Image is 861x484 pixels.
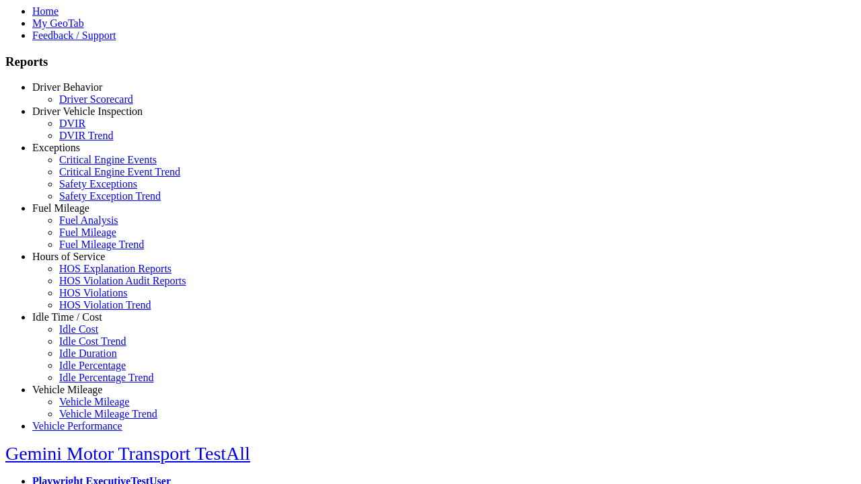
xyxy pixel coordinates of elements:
a: Critical Engine Event Trend [59,166,180,177]
a: DVIR Trend [59,130,113,141]
a: Exceptions [32,142,80,153]
a: Idle Percentage [59,360,126,371]
a: Hours of Service [32,251,105,262]
a: Home [32,5,59,17]
a: Fuel Mileage Trend [59,239,144,250]
a: Safety Exceptions [59,178,137,190]
a: Idle Percentage Trend [59,372,153,383]
a: DVIR [59,118,85,129]
h3: Reports [5,54,856,69]
a: HOS Violations [59,287,127,298]
a: HOS Explanation Reports [59,263,172,274]
a: Idle Cost [59,323,98,335]
a: Gemini Motor Transport TestAll [5,443,250,464]
a: Fuel Analysis [59,214,118,226]
a: Idle Time / Cost [32,311,102,323]
a: Driver Behavior [32,81,102,93]
a: Idle Cost Trend [59,335,126,347]
a: Vehicle Mileage [59,396,129,407]
a: Fuel Mileage [59,227,116,238]
a: Vehicle Mileage [32,384,102,395]
a: Feedback / Support [32,30,116,41]
a: HOS Violation Trend [59,299,151,311]
a: Driver Vehicle Inspection [32,106,143,117]
a: Driver Scorecard [59,93,133,105]
a: HOS Violation Audit Reports [59,275,186,286]
a: Fuel Mileage [32,202,89,214]
a: Idle Duration [59,348,117,359]
a: My GeoTab [32,17,84,29]
a: Safety Exception Trend [59,190,161,202]
a: Critical Engine Events [59,154,157,165]
a: Vehicle Performance [32,420,122,432]
a: Vehicle Mileage Trend [59,408,157,419]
